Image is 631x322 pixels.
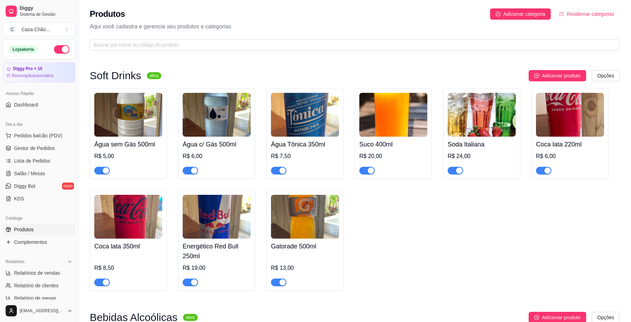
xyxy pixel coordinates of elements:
[448,93,516,137] img: product-image
[94,41,610,49] input: Buscar por nome ou código do produto
[597,314,614,321] span: Opções
[3,280,75,291] a: Relatório de clientes
[592,70,620,81] button: Opções
[90,8,125,20] h2: Produtos
[94,152,162,160] div: R$ 5,00
[183,139,251,149] h4: Água c/ Gás 500ml
[359,152,427,160] div: R$ 20,00
[3,168,75,179] a: Salão / Mesas
[90,71,141,80] h3: Soft Drinks
[94,139,162,149] h4: Água sem Gás 500ml
[3,143,75,154] a: Gestor de Pedidos
[536,152,604,160] div: R$ 6,00
[3,155,75,166] a: Lista de Pedidos
[94,241,162,251] h4: Coca lata 350ml
[3,267,75,279] a: Relatórios de vendas
[536,139,604,149] h4: Coca lata 220ml
[183,264,251,272] div: R$ 19,00
[3,99,75,110] a: Dashboard
[14,132,62,139] span: Pedidos balcão (PDV)
[94,264,162,272] div: R$ 8,50
[14,145,55,152] span: Gestor de Pedidos
[9,26,16,33] span: C
[271,264,339,272] div: R$ 13,00
[3,88,75,99] div: Acesso Rápido
[271,152,339,160] div: R$ 7,50
[529,70,586,81] button: Adicionar produto
[597,72,614,80] span: Opções
[448,139,516,149] h4: Soda Italiana
[14,282,59,289] span: Relatório de clientes
[13,66,42,71] article: Diggy Pro + 15
[3,213,75,224] div: Catálogo
[567,10,614,18] span: Reodernar categorias
[183,195,251,239] img: product-image
[542,314,581,321] span: Adicionar produto
[3,130,75,141] button: Pedidos balcão (PDV)
[271,241,339,251] h4: Gatorade 500ml
[14,183,35,190] span: Diggy Bot
[20,12,73,17] span: Sistema de Gestão
[94,195,162,239] img: product-image
[14,157,50,164] span: Lista de Pedidos
[3,62,75,82] a: Diggy Pro + 15Renovaçãoautomática
[503,10,545,18] span: Adicionar categoria
[542,72,581,80] span: Adicionar produto
[3,3,75,20] a: DiggySistema de Gestão
[359,93,427,137] img: product-image
[271,93,339,137] img: product-image
[9,46,38,53] div: Loja aberta
[271,195,339,239] img: product-image
[534,315,539,320] span: plus-circle
[12,73,53,78] article: Renovação automática
[90,313,177,322] h3: Bebidas Alcoólicas
[3,180,75,192] a: Diggy Botnovo
[54,45,69,54] button: Alterar Status
[496,12,501,16] span: plus-circle
[14,269,60,276] span: Relatórios de vendas
[3,293,75,304] a: Relatório de mesas
[559,12,564,16] span: ordered-list
[20,308,64,314] span: [EMAIL_ADDRESS][DOMAIN_NAME]
[359,139,427,149] h4: Suco 400ml
[183,241,251,261] h4: Energético Red Bull 250ml
[3,22,75,36] button: Select a team
[534,73,539,78] span: plus-circle
[21,26,50,33] div: Casa Chão ...
[536,93,604,137] img: product-image
[490,8,551,20] button: Adicionar categoria
[14,239,47,246] span: Complementos
[14,101,38,108] span: Dashboard
[3,224,75,235] a: Produtos
[183,152,251,160] div: R$ 6,00
[14,226,34,233] span: Produtos
[14,170,45,177] span: Salão / Mesas
[3,193,75,204] a: KDS
[14,295,56,302] span: Relatório de mesas
[3,119,75,130] div: Dia a dia
[183,314,197,321] sup: ativa
[554,8,620,20] button: Reodernar categorias
[14,195,24,202] span: KDS
[20,5,73,12] span: Diggy
[90,22,620,31] p: Aqui você cadastra e gerencia seu produtos e categorias
[147,72,161,79] sup: ativa
[6,259,25,265] span: Relatórios
[271,139,339,149] h4: Água Tônica 350ml
[94,93,162,137] img: product-image
[183,93,251,137] img: product-image
[448,152,516,160] div: R$ 24,00
[3,237,75,248] a: Complementos
[3,302,75,319] button: [EMAIL_ADDRESS][DOMAIN_NAME]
